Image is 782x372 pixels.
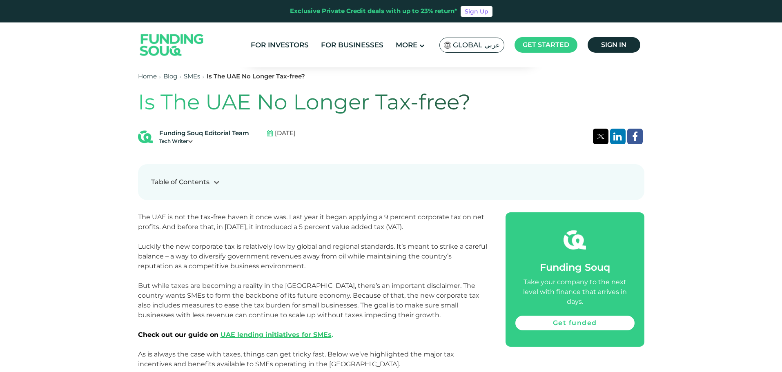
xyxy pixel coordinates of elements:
[275,129,296,138] span: [DATE]
[163,72,177,80] a: Blog
[138,281,487,320] p: But while taxes are becoming a reality in the [GEOGRAPHIC_DATA], there’s an important disclaimer....
[588,37,640,53] a: Sign in
[319,38,385,52] a: For Businesses
[290,7,457,16] div: Exclusive Private Credit deals with up to 23% return*
[601,41,626,49] span: Sign in
[138,350,487,369] p: As is always the case with taxes, things can get tricky fast. Below we’ve highlighted the major t...
[159,138,249,145] div: Tech Writer
[132,25,212,66] img: Logo
[444,42,451,49] img: SA Flag
[138,89,644,115] h1: Is The UAE No Longer Tax-free?
[221,331,333,339] span: .
[207,72,305,81] div: Is The UAE No Longer Tax-free?
[151,177,209,187] div: Table of Contents
[138,331,218,339] span: Check out our guide on
[515,316,635,330] a: Get funded
[184,72,200,80] a: SMEs
[461,6,492,17] a: Sign Up
[523,41,569,49] span: Get started
[515,277,635,307] div: Take your company to the next level with finance that arrives in days.
[564,229,586,251] img: fsicon
[159,129,249,138] div: Funding Souq Editorial Team
[396,41,417,49] span: More
[138,212,487,271] p: The UAE is not the tax-free haven it once was. Last year it began applying a 9 percent corporate ...
[453,40,500,50] span: Global عربي
[249,38,311,52] a: For Investors
[221,331,332,339] a: UAE lending initiatives for SMEs
[597,134,604,139] img: twitter
[138,129,153,144] img: Blog Author
[540,261,610,273] span: Funding Souq
[138,72,157,80] a: Home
